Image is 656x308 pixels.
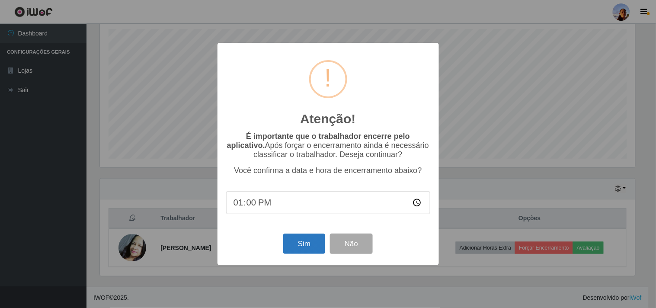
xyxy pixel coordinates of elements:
[330,234,373,254] button: Não
[226,132,430,159] p: Após forçar o encerramento ainda é necessário classificar o trabalhador. Deseja continuar?
[227,132,410,150] b: É importante que o trabalhador encerre pelo aplicativo.
[283,234,325,254] button: Sim
[226,166,430,175] p: Você confirma a data e hora de encerramento abaixo?
[300,111,355,127] h2: Atenção!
